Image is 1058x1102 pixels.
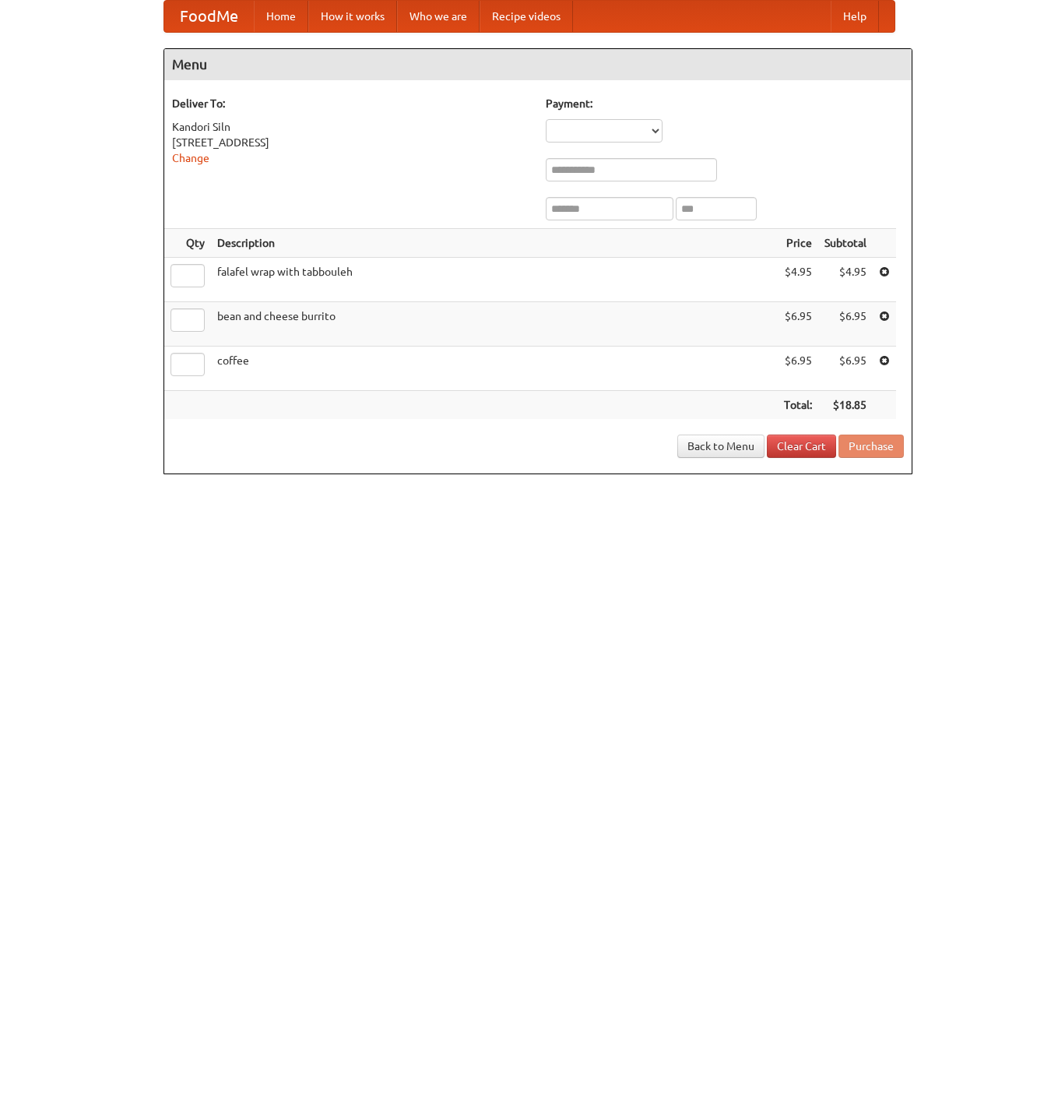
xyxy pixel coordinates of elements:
td: falafel wrap with tabbouleh [211,258,778,302]
a: Help [831,1,879,32]
a: Who we are [397,1,480,32]
button: Purchase [838,435,904,458]
th: Total: [778,391,818,420]
td: coffee [211,347,778,391]
h5: Payment: [546,96,904,111]
div: [STREET_ADDRESS] [172,135,530,150]
a: Home [254,1,308,32]
a: FoodMe [164,1,254,32]
th: Description [211,229,778,258]
td: $6.95 [778,347,818,391]
td: bean and cheese burrito [211,302,778,347]
h4: Menu [164,49,912,80]
h5: Deliver To: [172,96,530,111]
td: $4.95 [818,258,873,302]
div: Kandori Siln [172,119,530,135]
a: Clear Cart [767,435,836,458]
a: Recipe videos [480,1,573,32]
td: $6.95 [778,302,818,347]
td: $6.95 [818,347,873,391]
td: $4.95 [778,258,818,302]
th: Price [778,229,818,258]
td: $6.95 [818,302,873,347]
th: Subtotal [818,229,873,258]
a: How it works [308,1,397,32]
th: $18.85 [818,391,873,420]
a: Back to Menu [677,435,765,458]
a: Change [172,152,209,164]
th: Qty [164,229,211,258]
